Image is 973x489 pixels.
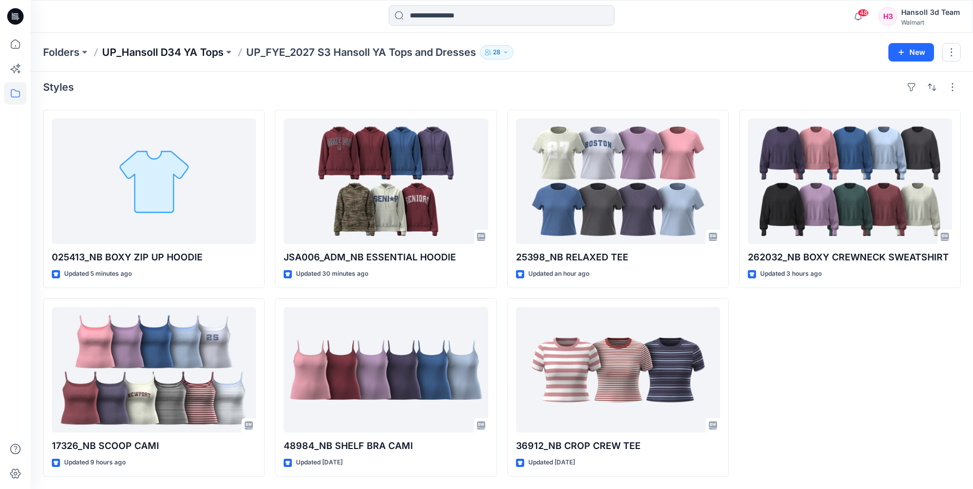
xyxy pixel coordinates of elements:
p: Updated 5 minutes ago [64,269,132,279]
a: 262032_NB BOXY CREWNECK SWEATSHIRT [748,118,952,244]
a: 48984_NB SHELF BRA CAMI [284,307,488,433]
button: 28 [480,45,513,59]
p: Updated 3 hours ago [760,269,822,279]
a: 17326_NB SCOOP CAMI [52,307,256,433]
a: UP_Hansoll D34 YA Tops [102,45,224,59]
p: Updated [DATE] [296,457,343,468]
p: JSA006_ADM_NB ESSENTIAL HOODIE [284,250,488,264]
p: Updated 30 minutes ago [296,269,368,279]
a: 025413_NB BOXY ZIP UP HOODIE [52,118,256,244]
a: Folders [43,45,80,59]
p: 262032_NB BOXY CREWNECK SWEATSHIRT [748,250,952,264]
a: JSA006_ADM_NB ESSENTIAL HOODIE [284,118,488,244]
button: New [888,43,934,62]
span: 48 [858,9,869,17]
p: 28 [493,47,501,58]
p: Updated an hour ago [528,269,589,279]
p: Updated [DATE] [528,457,575,468]
p: 36912_NB CROP CREW TEE [516,439,720,453]
div: H3 [879,7,897,26]
h4: Styles [43,81,74,93]
p: 17326_NB SCOOP CAMI [52,439,256,453]
div: Walmart [901,18,960,26]
p: 025413_NB BOXY ZIP UP HOODIE [52,250,256,264]
p: 48984_NB SHELF BRA CAMI [284,439,488,453]
div: Hansoll 3d Team [901,6,960,18]
a: 25398_NB RELAXED TEE [516,118,720,244]
p: UP_FYE_2027 S3 Hansoll YA Tops and Dresses [246,45,476,59]
p: 25398_NB RELAXED TEE [516,250,720,264]
a: 36912_NB CROP CREW TEE [516,307,720,433]
p: Updated 9 hours ago [64,457,126,468]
